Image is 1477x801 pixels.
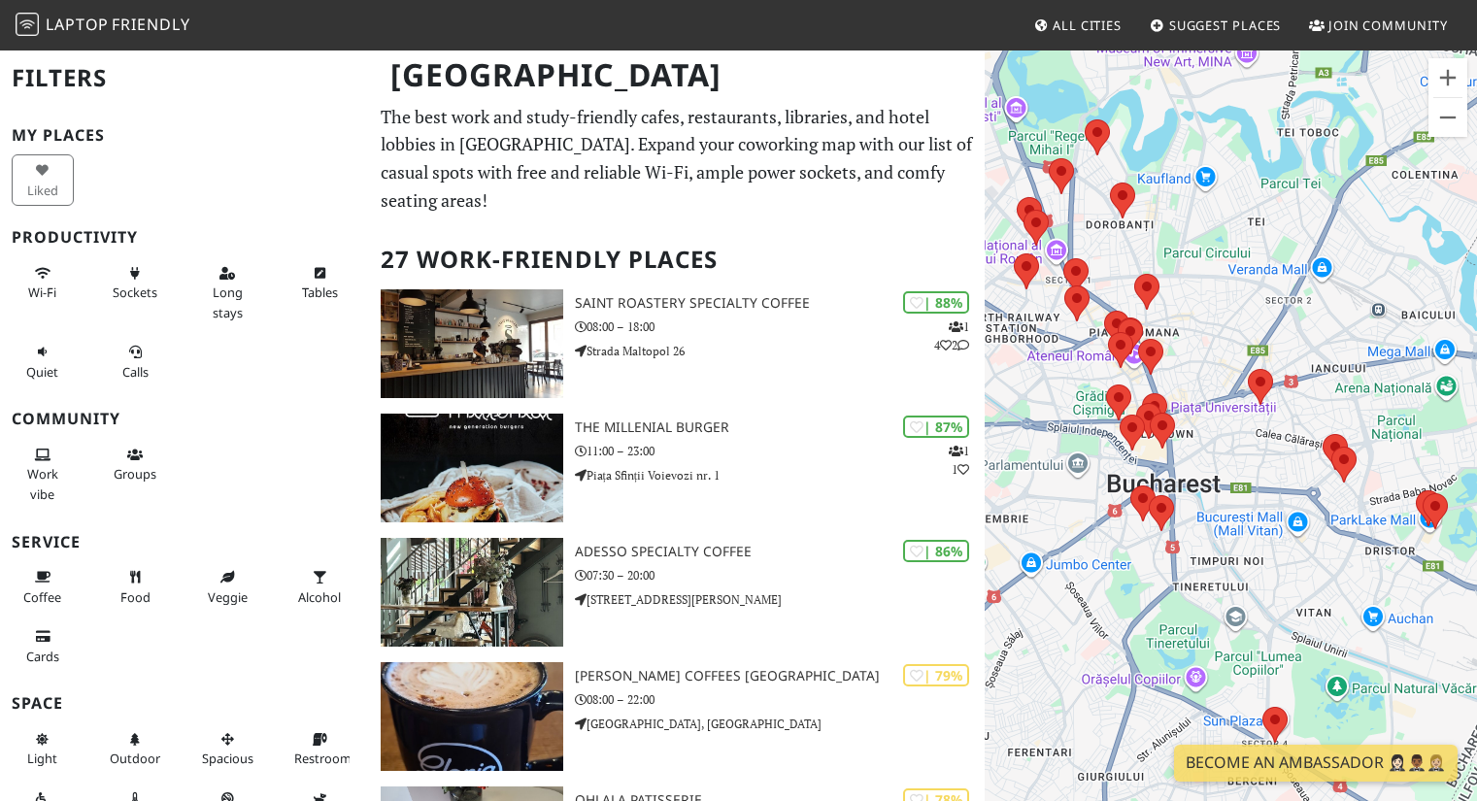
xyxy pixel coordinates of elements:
[575,590,986,609] p: [STREET_ADDRESS][PERSON_NAME]
[575,544,986,560] h3: ADESSO Specialty Coffee
[1142,8,1290,43] a: Suggest Places
[12,410,357,428] h3: Community
[949,442,969,479] p: 1 1
[26,648,59,665] span: Credit cards
[1428,98,1467,137] button: Zoom out
[12,257,74,309] button: Wi-Fi
[381,538,562,647] img: ADESSO Specialty Coffee
[575,342,986,360] p: Strada Maltopol 26
[381,230,973,289] h2: 27 Work-Friendly Places
[1174,745,1458,782] a: Become an Ambassador 🤵🏻‍♀️🤵🏾‍♂️🤵🏼‍♀️
[213,284,243,320] span: Long stays
[369,662,985,771] a: Gloria Jean's Coffees Sun Plaza | 79% [PERSON_NAME] Coffees [GEOGRAPHIC_DATA] 08:00 – 22:00 [GEOG...
[575,442,986,460] p: 11:00 – 23:00
[104,257,166,309] button: Sockets
[196,561,258,613] button: Veggie
[934,317,969,354] p: 1 4 2
[903,416,969,438] div: | 87%
[46,14,109,35] span: Laptop
[16,9,190,43] a: LaptopFriendly LaptopFriendly
[113,284,157,301] span: Power sockets
[903,291,969,314] div: | 88%
[12,533,357,551] h3: Service
[104,561,166,613] button: Food
[375,49,981,102] h1: [GEOGRAPHIC_DATA]
[369,414,985,522] a: The Millenial Burger | 87% 11 The Millenial Burger 11:00 – 23:00 Piața Sfinții Voievozi nr. 1
[575,690,986,709] p: 08:00 – 22:00
[369,289,985,398] a: Saint Roastery Specialty Coffee | 88% 142 Saint Roastery Specialty Coffee 08:00 – 18:00 Strada Ma...
[23,588,61,606] span: Coffee
[903,540,969,562] div: | 86%
[302,284,338,301] span: Work-friendly tables
[12,439,74,510] button: Work vibe
[903,664,969,686] div: | 79%
[208,588,248,606] span: Veggie
[298,588,341,606] span: Alcohol
[1025,8,1129,43] a: All Cities
[12,620,74,672] button: Cards
[196,257,258,328] button: Long stays
[1328,17,1448,34] span: Join Community
[12,126,357,145] h3: My Places
[575,317,986,336] p: 08:00 – 18:00
[575,668,986,684] h3: [PERSON_NAME] Coffees [GEOGRAPHIC_DATA]
[369,538,985,647] a: ADESSO Specialty Coffee | 86% ADESSO Specialty Coffee 07:30 – 20:00 [STREET_ADDRESS][PERSON_NAME]
[381,414,562,522] img: The Millenial Burger
[12,561,74,613] button: Coffee
[202,750,253,767] span: Spacious
[110,750,160,767] span: Outdoor area
[1428,58,1467,97] button: Zoom in
[12,723,74,775] button: Light
[294,750,352,767] span: Restroom
[12,228,357,247] h3: Productivity
[112,14,189,35] span: Friendly
[114,465,156,483] span: Group tables
[12,336,74,387] button: Quiet
[104,723,166,775] button: Outdoor
[12,49,357,108] h2: Filters
[104,336,166,387] button: Calls
[575,419,986,436] h3: The Millenial Burger
[1301,8,1456,43] a: Join Community
[26,363,58,381] span: Quiet
[575,715,986,733] p: [GEOGRAPHIC_DATA], [GEOGRAPHIC_DATA]
[28,284,56,301] span: Stable Wi-Fi
[104,439,166,490] button: Groups
[575,566,986,584] p: 07:30 – 20:00
[27,750,57,767] span: Natural light
[575,295,986,312] h3: Saint Roastery Specialty Coffee
[288,561,351,613] button: Alcohol
[120,588,151,606] span: Food
[381,103,973,215] p: The best work and study-friendly cafes, restaurants, libraries, and hotel lobbies in [GEOGRAPHIC_...
[575,466,986,484] p: Piața Sfinții Voievozi nr. 1
[196,723,258,775] button: Spacious
[288,257,351,309] button: Tables
[1169,17,1282,34] span: Suggest Places
[27,465,58,502] span: People working
[288,723,351,775] button: Restroom
[381,289,562,398] img: Saint Roastery Specialty Coffee
[16,13,39,36] img: LaptopFriendly
[381,662,562,771] img: Gloria Jean's Coffees Sun Plaza
[12,694,357,713] h3: Space
[1053,17,1122,34] span: All Cities
[122,363,149,381] span: Video/audio calls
